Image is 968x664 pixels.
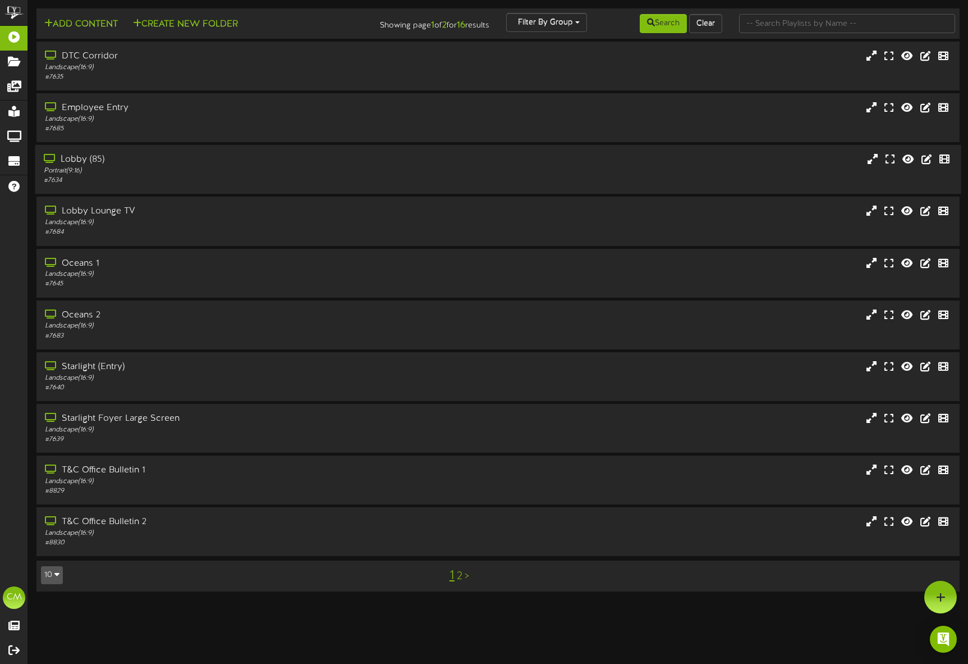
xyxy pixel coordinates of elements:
div: Oceans 2 [45,309,412,322]
a: > [465,570,469,583]
div: Portrait ( 9:16 ) [44,166,412,176]
div: Showing page of for results [343,13,498,32]
button: Filter By Group [506,13,587,32]
div: # 7639 [45,435,412,444]
div: # 7685 [45,124,412,134]
div: # 7683 [45,331,412,341]
div: Open Intercom Messenger [930,626,957,653]
div: Oceans 1 [45,257,412,270]
div: Landscape ( 16:9 ) [45,321,412,331]
div: Lobby (85) [44,153,412,166]
div: Landscape ( 16:9 ) [45,270,412,279]
button: 10 [41,566,63,584]
input: -- Search Playlists by Name -- [739,14,955,33]
div: Starlight Foyer Large Screen [45,412,412,425]
button: Clear [689,14,722,33]
a: 1 [449,569,455,583]
button: Create New Folder [130,17,241,31]
div: # 7645 [45,279,412,289]
div: Starlight (Entry) [45,361,412,374]
div: # 7640 [45,383,412,393]
div: Landscape ( 16:9 ) [45,529,412,538]
button: Add Content [41,17,121,31]
strong: 2 [442,20,447,30]
a: 2 [457,570,462,583]
div: Landscape ( 16:9 ) [45,374,412,383]
strong: 16 [457,20,465,30]
div: Lobby Lounge TV [45,205,412,218]
div: # 7635 [45,72,412,82]
div: T&C Office Bulletin 1 [45,464,412,477]
div: Landscape ( 16:9 ) [45,63,412,72]
div: # 8830 [45,538,412,548]
div: # 7684 [45,228,412,237]
div: # 8829 [45,486,412,496]
strong: 1 [431,20,434,30]
div: Landscape ( 16:9 ) [45,477,412,486]
div: Landscape ( 16:9 ) [45,425,412,435]
div: Employee Entry [45,102,412,115]
div: CM [3,586,25,609]
div: DTC Corridor [45,50,412,63]
div: Landscape ( 16:9 ) [45,218,412,228]
div: Landscape ( 16:9 ) [45,115,412,124]
div: T&C Office Bulletin 2 [45,516,412,529]
div: # 7634 [44,176,412,185]
button: Search [640,14,687,33]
